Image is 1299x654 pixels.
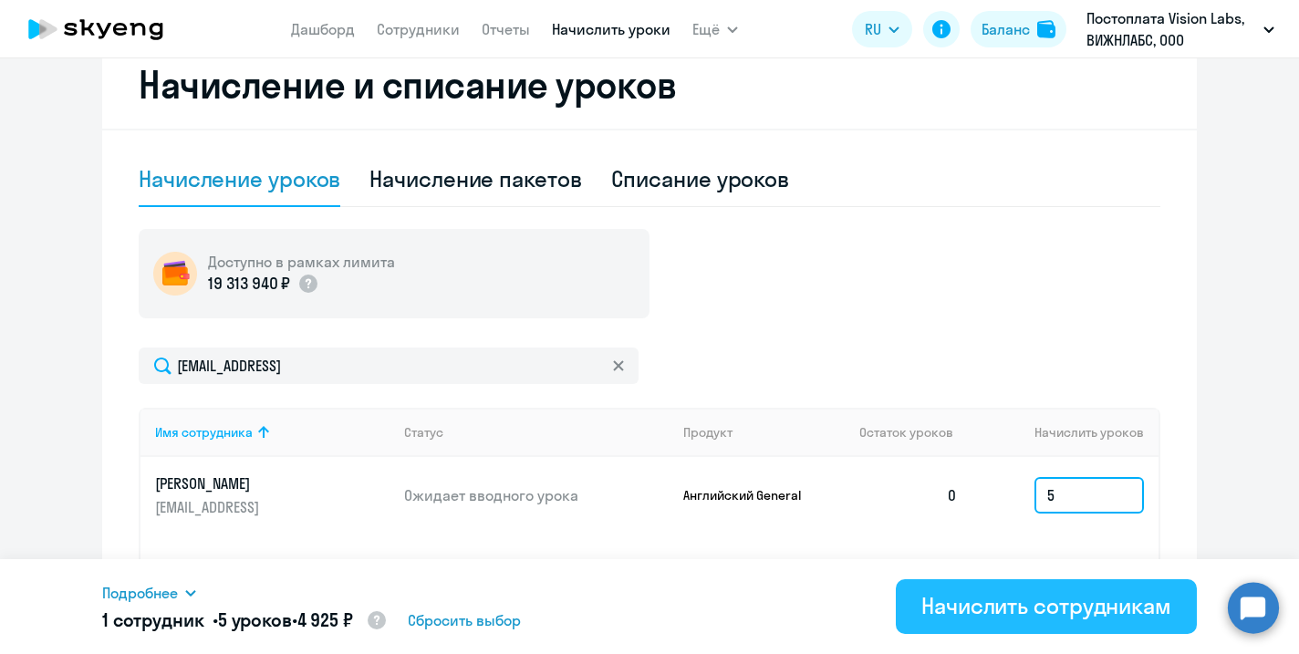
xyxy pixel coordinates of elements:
[155,497,359,517] p: [EMAIL_ADDRESS]
[139,164,340,193] div: Начисление уроков
[404,424,669,441] div: Статус
[155,473,359,493] p: [PERSON_NAME]
[208,272,290,296] p: 19 313 940 ₽
[692,11,738,47] button: Ещё
[291,20,355,38] a: Дашборд
[852,11,912,47] button: RU
[611,164,790,193] div: Списание уроков
[155,473,390,517] a: [PERSON_NAME][EMAIL_ADDRESS]
[1077,7,1283,51] button: Постоплата Vision Labs, ВИЖНЛАБС, ООО
[102,607,388,635] h5: 1 сотрудник • •
[845,457,972,534] td: 0
[153,252,197,296] img: wallet-circle.png
[859,424,972,441] div: Остаток уроков
[404,424,443,441] div: Статус
[971,11,1066,47] button: Балансbalance
[683,487,820,503] p: Английский General
[482,20,530,38] a: Отчеты
[865,18,881,40] span: RU
[408,609,521,631] span: Сбросить выбор
[859,424,953,441] span: Остаток уроков
[218,608,292,631] span: 5 уроков
[155,424,253,441] div: Имя сотрудника
[552,20,670,38] a: Начислить уроки
[102,582,178,604] span: Подробнее
[297,608,353,631] span: 4 925 ₽
[896,579,1197,634] button: Начислить сотрудникам
[921,591,1171,620] div: Начислить сотрудникам
[692,18,720,40] span: Ещё
[1037,20,1055,38] img: balance
[404,485,669,505] p: Ожидает вводного урока
[155,424,390,441] div: Имя сотрудника
[377,20,460,38] a: Сотрудники
[1086,7,1256,51] p: Постоплата Vision Labs, ВИЖНЛАБС, ООО
[208,252,395,272] h5: Доступно в рамках лимита
[139,63,1160,107] h2: Начисление и списание уроков
[683,424,846,441] div: Продукт
[139,348,639,384] input: Поиск по имени, email, продукту или статусу
[982,18,1030,40] div: Баланс
[972,408,1159,457] th: Начислить уроков
[683,424,733,441] div: Продукт
[369,164,581,193] div: Начисление пакетов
